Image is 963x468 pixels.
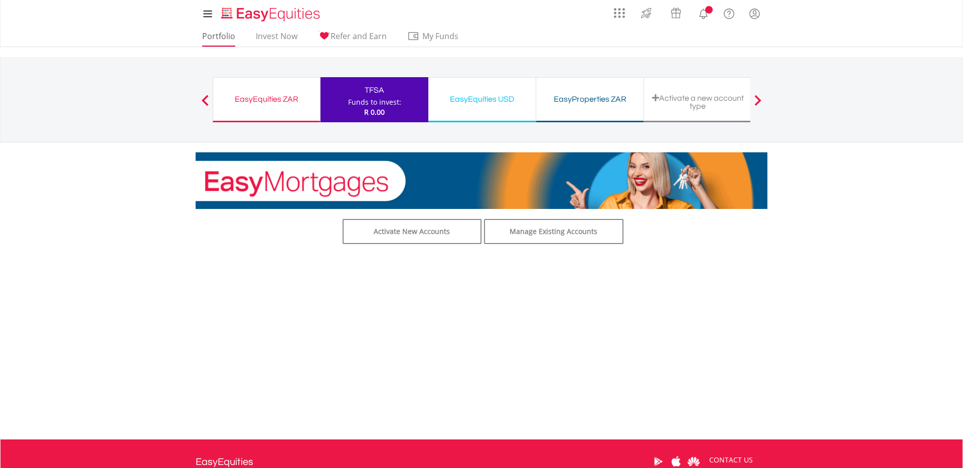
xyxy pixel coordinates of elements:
img: EasyMortage Promotion Banner [196,152,767,209]
a: My Profile [742,3,767,25]
div: EasyEquities USD [434,92,530,106]
a: Portfolio [198,31,239,47]
a: AppsGrid [607,3,631,19]
img: vouchers-v2.svg [668,5,684,21]
div: Funds to invest: [348,97,401,107]
a: Refer and Earn [314,31,391,47]
div: EasyEquities ZAR [219,92,314,106]
img: thrive-v2.svg [638,5,655,21]
span: My Funds [407,30,473,43]
img: EasyEquities_Logo.png [219,6,324,23]
div: Activate a new account type [650,94,745,110]
a: Activate New Accounts [343,219,482,244]
div: TFSA [327,83,422,97]
a: Manage Existing Accounts [484,219,623,244]
a: FAQ's and Support [716,3,742,23]
a: Invest Now [252,31,301,47]
a: Home page [217,3,324,23]
div: EasyProperties ZAR [542,92,637,106]
img: grid-menu-icon.svg [614,8,625,19]
span: Refer and Earn [331,31,387,42]
a: Vouchers [661,3,691,21]
a: Notifications [691,3,716,23]
span: R 0.00 [364,107,385,117]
